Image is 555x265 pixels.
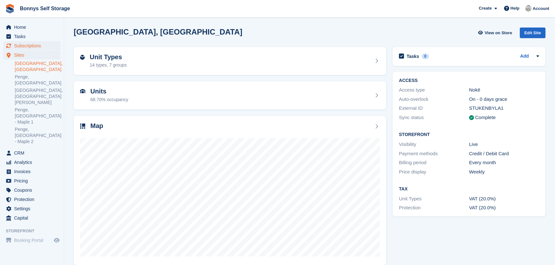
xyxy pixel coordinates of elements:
[520,28,545,38] div: Edit Site
[3,23,61,32] a: menu
[3,236,61,245] a: menu
[90,96,128,103] div: 68.70% occupancy
[3,195,61,204] a: menu
[15,60,61,73] a: [GEOGRAPHIC_DATA], [GEOGRAPHIC_DATA]
[475,114,496,121] div: Complete
[399,105,469,112] div: External ID
[90,88,128,95] h2: Units
[74,81,386,109] a: Units 68.70% occupancy
[15,126,61,145] a: Penge, [GEOGRAPHIC_DATA] - Maple 2
[399,141,469,148] div: Visibility
[15,107,61,125] a: Penge, [GEOGRAPHIC_DATA] - Maple 1
[3,213,61,222] a: menu
[15,87,61,106] a: [GEOGRAPHIC_DATA], [GEOGRAPHIC_DATA][PERSON_NAME]
[520,53,529,60] a: Add
[422,53,429,59] div: 0
[74,28,242,36] h2: [GEOGRAPHIC_DATA], [GEOGRAPHIC_DATA]
[14,186,53,195] span: Coupons
[399,195,469,203] div: Unit Types
[74,116,386,265] a: Map
[399,187,539,192] h2: Tax
[469,86,539,94] div: Nokē
[14,236,53,245] span: Booking Portal
[399,204,469,212] div: Protection
[80,89,85,93] img: unit-icn-7be61d7bf1b0ce9d3e12c5938cc71ed9869f7b940bace4675aadf7bd6d80202e.svg
[14,158,53,167] span: Analytics
[407,53,419,59] h2: Tasks
[14,23,53,32] span: Home
[6,228,64,234] span: Storefront
[15,74,61,86] a: Penge, [GEOGRAPHIC_DATA]
[14,213,53,222] span: Capital
[3,176,61,185] a: menu
[520,28,545,41] a: Edit Site
[469,141,539,148] div: Live
[477,28,515,38] a: View on Store
[14,149,53,157] span: CRM
[399,132,539,137] h2: Storefront
[14,32,53,41] span: Tasks
[399,96,469,103] div: Auto-overlock
[14,176,53,185] span: Pricing
[14,51,53,60] span: Sites
[3,149,61,157] a: menu
[399,159,469,166] div: Billing period
[469,150,539,157] div: Credit / Debit Card
[5,4,15,13] img: stora-icon-8386f47178a22dfd0bd8f6a31ec36ba5ce8667c1dd55bd0f319d3a0aa187defe.svg
[80,124,85,129] img: map-icn-33ee37083ee616e46c38cad1a60f524a97daa1e2b2c8c0bc3eb3415660979fc1.svg
[14,41,53,50] span: Subscriptions
[479,5,492,12] span: Create
[399,150,469,157] div: Payment methods
[74,47,386,75] a: Unit Types 14 types, 7 groups
[14,195,53,204] span: Protection
[469,204,539,212] div: VAT (20.0%)
[53,237,61,244] a: Preview store
[399,86,469,94] div: Access type
[3,186,61,195] a: menu
[525,5,532,12] img: James Bonny
[3,41,61,50] a: menu
[3,158,61,167] a: menu
[17,3,72,14] a: Bonnys Self Storage
[80,55,85,60] img: unit-type-icn-2b2737a686de81e16bb02015468b77c625bbabd49415b5ef34ead5e3b44a266d.svg
[469,105,539,112] div: STUKENBYLA1
[485,30,512,36] span: View on Store
[3,167,61,176] a: menu
[469,96,539,103] div: On - 0 days grace
[533,5,549,12] span: Account
[90,62,127,68] div: 14 types, 7 groups
[399,114,469,121] div: Sync status
[469,168,539,176] div: Weekly
[510,5,519,12] span: Help
[3,51,61,60] a: menu
[469,195,539,203] div: VAT (20.0%)
[90,122,103,130] h2: Map
[3,204,61,213] a: menu
[469,159,539,166] div: Every month
[14,167,53,176] span: Invoices
[90,53,127,61] h2: Unit Types
[399,78,539,83] h2: ACCESS
[14,204,53,213] span: Settings
[399,168,469,176] div: Price display
[3,32,61,41] a: menu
